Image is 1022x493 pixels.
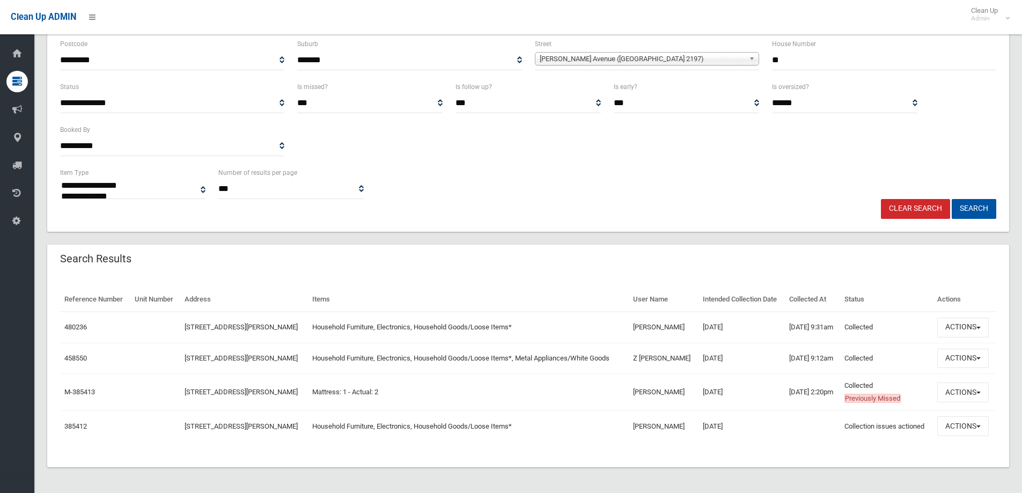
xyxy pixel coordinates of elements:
[64,323,87,331] a: 480236
[966,6,1009,23] span: Clean Up
[840,411,933,442] td: Collection issues actioned
[64,388,95,396] a: M-385413
[840,343,933,374] td: Collected
[629,374,698,411] td: [PERSON_NAME]
[47,248,144,269] header: Search Results
[218,167,297,179] label: Number of results per page
[308,411,629,442] td: Household Furniture, Electronics, Household Goods/Loose Items*
[772,81,809,93] label: Is oversized?
[937,416,989,436] button: Actions
[60,124,90,136] label: Booked By
[60,167,89,179] label: Item Type
[535,38,552,50] label: Street
[308,374,629,411] td: Mattress: 1 - Actual: 2
[952,199,996,219] button: Search
[971,14,998,23] small: Admin
[11,12,76,22] span: Clean Up ADMIN
[185,323,298,331] a: [STREET_ADDRESS][PERSON_NAME]
[130,288,180,312] th: Unit Number
[699,288,785,312] th: Intended Collection Date
[785,288,840,312] th: Collected At
[699,343,785,374] td: [DATE]
[185,422,298,430] a: [STREET_ADDRESS][PERSON_NAME]
[185,354,298,362] a: [STREET_ADDRESS][PERSON_NAME]
[840,288,933,312] th: Status
[937,382,989,402] button: Actions
[785,312,840,343] td: [DATE] 9:31am
[772,38,816,50] label: House Number
[297,38,318,50] label: Suburb
[64,354,87,362] a: 458550
[881,199,950,219] a: Clear Search
[629,312,698,343] td: [PERSON_NAME]
[60,81,79,93] label: Status
[937,318,989,337] button: Actions
[297,81,328,93] label: Is missed?
[933,288,996,312] th: Actions
[180,288,308,312] th: Address
[629,411,698,442] td: [PERSON_NAME]
[308,343,629,374] td: Household Furniture, Electronics, Household Goods/Loose Items*, Metal Appliances/White Goods
[185,388,298,396] a: [STREET_ADDRESS][PERSON_NAME]
[785,374,840,411] td: [DATE] 2:20pm
[64,422,87,430] a: 385412
[60,288,130,312] th: Reference Number
[60,38,87,50] label: Postcode
[785,343,840,374] td: [DATE] 9:12am
[308,288,629,312] th: Items
[840,312,933,343] td: Collected
[629,343,698,374] td: Z [PERSON_NAME]
[937,349,989,369] button: Actions
[840,374,933,411] td: Collected
[540,53,745,65] span: [PERSON_NAME] Avenue ([GEOGRAPHIC_DATA] 2197)
[699,312,785,343] td: [DATE]
[614,81,637,93] label: Is early?
[308,312,629,343] td: Household Furniture, Electronics, Household Goods/Loose Items*
[629,288,698,312] th: User Name
[699,374,785,411] td: [DATE]
[455,81,492,93] label: Is follow up?
[699,411,785,442] td: [DATE]
[844,394,901,403] span: Previously Missed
